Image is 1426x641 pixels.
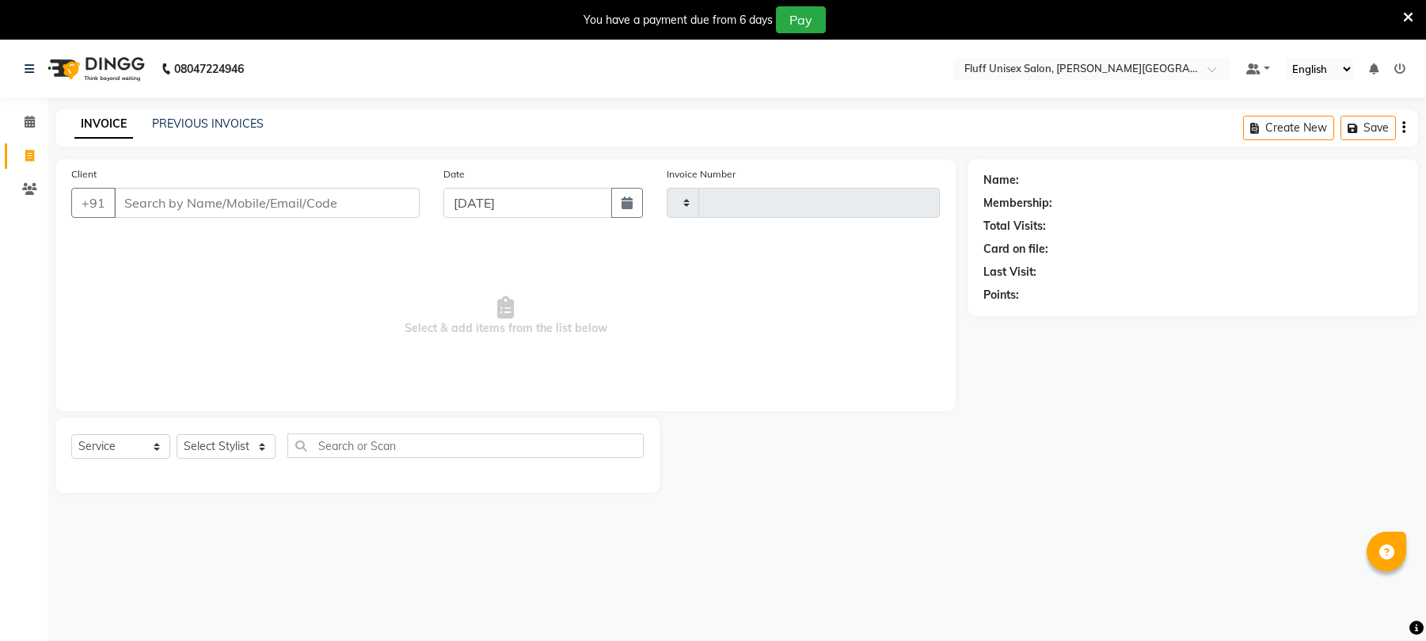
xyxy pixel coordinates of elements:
[174,47,244,91] b: 08047224946
[584,12,773,29] div: You have a payment due from 6 days
[1359,578,1410,625] iframe: chat widget
[983,218,1046,235] div: Total Visits:
[287,433,644,458] input: Search or Scan
[114,188,420,218] input: Search by Name/Mobile/Email/Code
[983,195,1052,212] div: Membership:
[983,172,1019,189] div: Name:
[776,6,826,33] button: Pay
[71,167,97,181] label: Client
[983,241,1048,258] div: Card on file:
[983,287,1019,303] div: Points:
[667,167,736,181] label: Invoice Number
[443,167,465,181] label: Date
[71,237,940,395] span: Select & add items from the list below
[1243,116,1334,140] button: Create New
[74,110,133,139] a: INVOICE
[40,47,149,91] img: logo
[1340,116,1396,140] button: Save
[71,188,116,218] button: +91
[983,264,1036,280] div: Last Visit:
[152,116,264,131] a: PREVIOUS INVOICES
